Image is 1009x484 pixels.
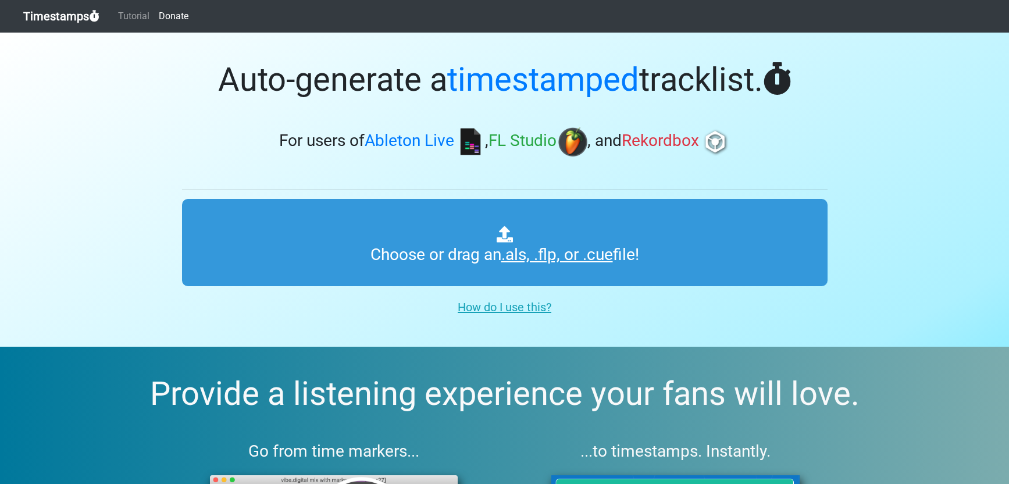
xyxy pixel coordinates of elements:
[447,61,639,99] span: timestamped
[365,131,454,151] span: Ableton Live
[182,127,828,156] h3: For users of , , and
[701,127,730,156] img: rb.png
[23,5,99,28] a: Timestamps
[182,61,828,99] h1: Auto-generate a tracklist.
[154,5,193,28] a: Donate
[489,131,557,151] span: FL Studio
[456,127,485,156] img: ableton.png
[28,375,981,414] h2: Provide a listening experience your fans will love.
[622,131,699,151] span: Rekordbox
[113,5,154,28] a: Tutorial
[182,442,486,461] h3: Go from time markers...
[458,300,551,314] u: How do I use this?
[558,127,587,156] img: fl.png
[523,442,828,461] h3: ...to timestamps. Instantly.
